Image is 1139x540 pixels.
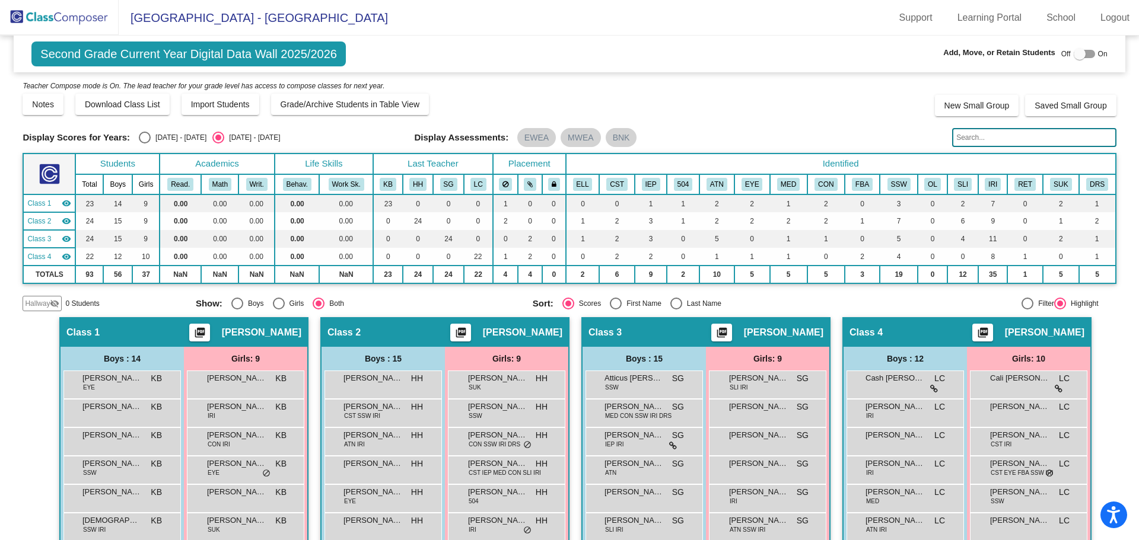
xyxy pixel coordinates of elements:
td: 0 [403,248,433,266]
td: 22 [464,248,493,266]
td: 2 [947,194,978,212]
td: 0.00 [160,194,201,212]
mat-icon: picture_as_pdf [192,327,206,343]
a: Logout [1091,8,1139,27]
mat-chip: EWEA [517,128,556,147]
td: 0 [433,212,463,230]
td: 0 [918,266,947,283]
span: Class 2 [327,327,361,338]
div: Boys : 12 [844,347,967,370]
td: 9 [978,212,1007,230]
td: 0.00 [238,194,274,212]
td: 2 [1043,230,1079,248]
span: Import Students [191,100,250,109]
td: 5 [770,266,807,283]
span: [PERSON_NAME] [483,327,562,338]
button: Print Students Details [189,324,210,341]
td: 0 [734,230,770,248]
span: KB [151,372,162,385]
td: 56 [103,266,132,283]
td: 4 [947,230,978,248]
mat-chip: MWEA [561,128,601,147]
span: Add, Move, or Retain Students [943,47,1055,59]
span: [PERSON_NAME] [207,372,266,384]
button: Notes [23,94,63,115]
div: Girls: 10 [967,347,1090,370]
td: TOTALS [23,266,75,283]
td: 0.00 [319,248,373,266]
td: 0 [542,212,566,230]
button: Writ. [246,178,268,191]
th: Child Study Team [599,174,635,194]
td: 0 [1007,230,1043,248]
td: NaN [319,266,373,283]
td: 9 [132,194,160,212]
div: Boys : 15 [322,347,445,370]
span: [GEOGRAPHIC_DATA] - [GEOGRAPHIC_DATA] [119,8,388,27]
td: 10 [699,266,734,283]
td: 7 [880,212,918,230]
td: 0 [542,230,566,248]
div: Boys : 15 [583,347,706,370]
th: Life Skills [275,154,373,174]
td: 2 [518,230,542,248]
td: 15 [103,230,132,248]
td: 2 [699,194,734,212]
div: Boys : 14 [61,347,184,370]
mat-icon: visibility_off [50,299,59,308]
td: 8 [978,248,1007,266]
button: ATN [707,178,727,191]
td: 3 [635,212,667,230]
th: Functional Behavioral Assessment/BIP [845,174,880,194]
span: 0 Students [65,298,99,309]
td: Kim Byram - No Class Name [23,194,75,212]
td: 0 [918,194,947,212]
td: 1 [734,248,770,266]
th: Step Up Kindergarten [1043,174,1079,194]
button: SG [440,178,457,191]
td: 4 [880,248,918,266]
span: [PERSON_NAME] [1005,327,1084,338]
td: 0 [403,194,433,212]
td: NaN [275,266,320,283]
th: Poor Attendance [699,174,734,194]
mat-icon: picture_as_pdf [714,327,728,343]
button: OL [924,178,941,191]
th: Placement [493,154,566,174]
button: CST [606,178,628,191]
td: 0 [599,194,635,212]
td: 0 [1043,248,1079,266]
td: 0 [667,248,699,266]
td: 2 [667,266,699,283]
button: DRS [1086,178,1108,191]
td: 2 [734,212,770,230]
button: HH [409,178,427,191]
td: 0.00 [160,212,201,230]
th: Speech/Language Services [947,174,978,194]
span: [PERSON_NAME] [82,372,142,384]
td: 10 [132,248,160,266]
td: 6 [599,266,635,283]
td: 0.00 [275,212,320,230]
span: Display Scores for Years: [23,132,130,143]
td: 0.00 [319,194,373,212]
span: Class 4 [850,327,883,338]
button: Print Students Details [711,324,732,341]
button: Import Students [182,94,259,115]
td: 1 [699,248,734,266]
button: SUK [1050,178,1071,191]
td: 1 [1007,266,1043,283]
td: 24 [75,212,103,230]
td: 93 [75,266,103,283]
span: Grade/Archive Students in Table View [281,100,420,109]
th: Identified [566,154,1116,174]
td: 0.00 [238,230,274,248]
button: MED [777,178,800,191]
span: New Small Group [944,101,1010,110]
td: 3 [845,266,880,283]
td: NaN [160,266,201,283]
span: Off [1061,49,1071,59]
button: FBA [852,178,873,191]
td: 0.00 [319,212,373,230]
td: 2 [599,230,635,248]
